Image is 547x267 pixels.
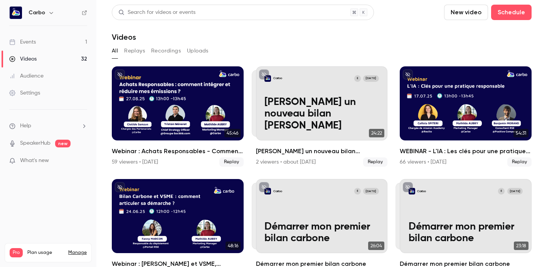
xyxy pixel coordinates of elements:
h2: WEBINAR - L'IA : Les clés pour une pratique responsable [400,147,532,156]
a: Démarrer un nouveau bilan carboneCarboE[DATE][PERSON_NAME] un nouveau bilan [PERSON_NAME]24:22Dém... [256,66,388,167]
div: Videos [9,55,37,63]
span: new [55,140,71,147]
span: [DATE] [507,188,523,194]
img: Carbo [10,7,22,19]
a: 45:46Webinar : Achats Responsables - Comment intégrer et réduire mes émissions du scope 3 ?59 vie... [112,66,244,167]
span: Replay [507,157,532,167]
button: Uploads [187,45,209,57]
span: 24:22 [369,129,384,137]
button: unpublished [403,182,413,192]
a: SpeakerHub [20,139,50,147]
div: E [354,75,361,82]
h6: Carbo [29,9,45,17]
span: Pro [10,248,23,257]
div: Events [9,38,36,46]
button: unpublished [259,182,269,192]
button: New video [444,5,488,20]
button: unpublished [115,69,125,79]
button: Replays [124,45,145,57]
li: WEBINAR - L'IA : Les clés pour une pratique responsable [400,66,532,167]
div: E [354,188,361,195]
button: All [112,45,118,57]
p: [PERSON_NAME] un nouveau bilan [PERSON_NAME] [264,96,379,132]
p: Carbo [417,189,426,194]
div: 59 viewers • [DATE] [112,158,158,166]
li: Démarrer un nouveau bilan carbone [256,66,388,167]
li: help-dropdown-opener [9,122,87,130]
li: Webinar : Achats Responsables - Comment intégrer et réduire mes émissions du scope 3 ? [112,66,244,167]
span: Help [20,122,31,130]
span: Replay [363,157,387,167]
span: 54:31 [513,129,528,137]
button: unpublished [259,69,269,79]
button: Schedule [491,5,532,20]
span: Plan usage [27,250,64,256]
a: Manage [68,250,87,256]
button: unpublished [115,182,125,192]
span: 45:46 [224,129,241,137]
div: 2 viewers • about [DATE] [256,158,316,166]
p: Démarrer mon premier bilan carbone [264,221,379,245]
span: 26:04 [368,242,384,250]
span: 48:16 [226,242,241,250]
h2: [PERSON_NAME] un nouveau bilan [PERSON_NAME] [256,147,388,156]
h1: Videos [112,32,136,42]
span: [DATE] [363,75,379,82]
iframe: Noticeable Trigger [78,157,87,164]
p: Carbo [273,76,282,81]
p: Démarrer mon premier bilan carbone [409,221,523,245]
button: Recordings [151,45,181,57]
a: 54:31WEBINAR - L'IA : Les clés pour une pratique responsable66 viewers • [DATE]Replay [400,66,532,167]
div: 66 viewers • [DATE] [400,158,446,166]
section: Videos [112,5,532,262]
div: Search for videos or events [118,8,195,17]
div: E [498,188,505,195]
span: Replay [219,157,244,167]
h2: Webinar : Achats Responsables - Comment intégrer et réduire mes émissions du scope 3 ? [112,147,244,156]
button: unpublished [403,69,413,79]
div: Settings [9,89,40,97]
span: [DATE] [363,188,379,194]
p: Carbo [273,189,282,194]
span: What's new [20,157,49,165]
span: 23:18 [514,242,528,250]
div: Audience [9,72,44,80]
